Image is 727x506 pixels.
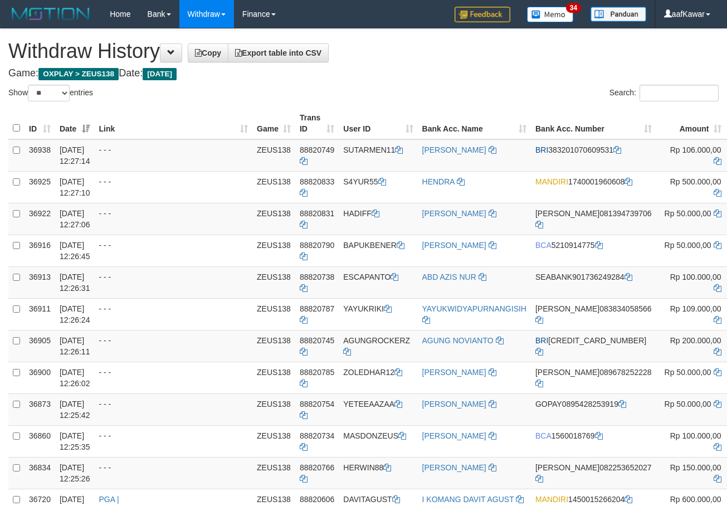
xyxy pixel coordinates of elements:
td: - - - [94,362,252,393]
td: 88820831 [295,203,339,235]
td: ZOLEDHAR12 [339,362,417,393]
a: [PERSON_NAME] [422,241,486,250]
a: [PERSON_NAME] [422,209,486,218]
td: 36913 [25,266,55,298]
td: 36938 [25,139,55,172]
img: Button%20Memo.svg [527,7,574,22]
h1: Withdraw History [8,40,719,62]
a: Copy [188,43,228,62]
td: [DATE] 12:26:45 [55,235,95,266]
td: 383201070609531 [531,139,656,172]
td: MASDONZEUS [339,425,417,457]
th: Trans ID: activate to sort column ascending [295,108,339,139]
td: 089678252228 [531,362,656,393]
span: BRI [535,336,548,345]
td: [DATE] 12:26:11 [55,330,95,362]
td: [DATE] 12:25:26 [55,457,95,489]
span: Rp 106.000,00 [670,145,721,154]
td: 88820787 [295,298,339,330]
span: MANDIRI [535,177,568,186]
span: [PERSON_NAME] [535,368,599,377]
img: Feedback.jpg [455,7,510,22]
td: ZEUS138 [252,298,295,330]
h4: Game: Date: [8,68,719,79]
span: Rp 150.000,00 [670,463,721,472]
span: 34 [566,3,581,13]
td: 081394739706 [531,203,656,235]
td: ZEUS138 [252,457,295,489]
span: Rp 50.000,00 [665,241,711,250]
td: 88820745 [295,330,339,362]
a: [PERSON_NAME] [422,431,486,440]
td: ZEUS138 [252,139,295,172]
td: 88820738 [295,266,339,298]
td: ZEUS138 [252,393,295,425]
td: 36916 [25,235,55,266]
td: ZEUS138 [252,425,295,457]
a: [PERSON_NAME] [422,463,486,472]
a: YAYUKWIDYAPURNANGISIH [422,304,526,313]
th: Date: activate to sort column ascending [55,108,95,139]
td: 5210914775 [531,235,656,266]
span: [DATE] [143,68,177,80]
th: Link: activate to sort column ascending [94,108,252,139]
td: 36860 [25,425,55,457]
span: SEABANK [535,273,572,281]
td: ZEUS138 [252,266,295,298]
td: - - - [94,425,252,457]
td: [DATE] 12:27:14 [55,139,95,172]
td: - - - [94,235,252,266]
img: panduan.png [591,7,646,22]
td: 88820833 [295,171,339,203]
td: 36922 [25,203,55,235]
img: MOTION_logo.png [8,6,93,22]
td: YAYUKRIKI [339,298,417,330]
td: - - - [94,330,252,362]
a: I KOMANG DAVIT AGUST [422,495,514,504]
span: Rp 109.000,00 [670,304,721,313]
span: BCA [535,431,552,440]
th: Amount: activate to sort column ascending [656,108,726,139]
td: ZEUS138 [252,171,295,203]
td: 88820790 [295,235,339,266]
input: Search: [640,85,719,101]
a: [PERSON_NAME] [422,368,486,377]
a: [PERSON_NAME] [422,400,486,408]
span: Copy [195,48,221,57]
td: AGUNGROCKERZ [339,330,417,362]
td: 082253652027 [531,457,656,489]
td: 1560018769 [531,425,656,457]
td: - - - [94,171,252,203]
td: [DATE] 12:25:35 [55,425,95,457]
th: User ID: activate to sort column ascending [339,108,417,139]
td: [DATE] 12:27:06 [55,203,95,235]
a: [PERSON_NAME] [422,145,486,154]
th: ID: activate to sort column ascending [25,108,55,139]
td: 36900 [25,362,55,393]
td: 1740001960608 [531,171,656,203]
td: 36925 [25,171,55,203]
td: YETEEAAZAA [339,393,417,425]
span: Export table into CSV [235,48,321,57]
td: HADIFF [339,203,417,235]
span: BCA [535,241,552,250]
select: Showentries [28,85,70,101]
span: Rp 600.000,00 [670,495,721,504]
td: ZEUS138 [252,330,295,362]
th: Bank Acc. Number: activate to sort column ascending [531,108,656,139]
span: [PERSON_NAME] [535,209,599,218]
td: - - - [94,203,252,235]
span: [PERSON_NAME] [535,304,599,313]
td: SUTARMEN11 [339,139,417,172]
td: 083834058566 [531,298,656,330]
td: 88820785 [295,362,339,393]
span: MANDIRI [535,495,568,504]
td: - - - [94,266,252,298]
td: 88820734 [295,425,339,457]
td: - - - [94,457,252,489]
td: [DATE] 12:26:02 [55,362,95,393]
td: ZEUS138 [252,362,295,393]
td: [DATE] 12:25:42 [55,393,95,425]
a: Export table into CSV [228,43,329,62]
span: Rp 50.000,00 [665,368,711,377]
